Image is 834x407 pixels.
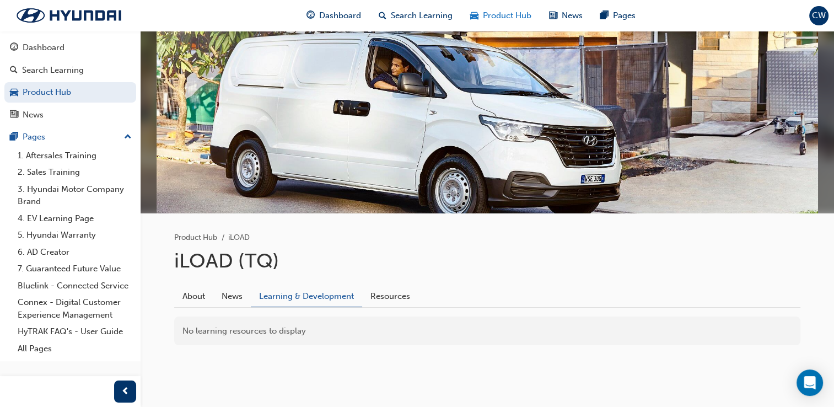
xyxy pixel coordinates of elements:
[298,4,370,27] a: guage-iconDashboard
[13,227,136,244] a: 5. Hyundai Warranty
[13,210,136,227] a: 4. EV Learning Page
[13,340,136,357] a: All Pages
[4,38,136,58] a: Dashboard
[809,6,828,25] button: CW
[124,130,132,144] span: up-icon
[10,88,18,98] span: car-icon
[13,181,136,210] a: 3. Hyundai Motor Company Brand
[13,323,136,340] a: HyTRAK FAQ's - User Guide
[174,317,800,346] div: No learning resources to display
[22,64,84,77] div: Search Learning
[23,131,45,143] div: Pages
[591,4,644,27] a: pages-iconPages
[13,244,136,261] a: 6. AD Creator
[4,60,136,81] a: Search Learning
[319,9,361,22] span: Dashboard
[4,127,136,147] button: Pages
[174,286,213,307] a: About
[10,43,18,53] span: guage-icon
[6,4,132,27] img: Trak
[562,9,583,22] span: News
[251,286,362,307] a: Learning & Development
[391,9,453,22] span: Search Learning
[470,9,478,23] span: car-icon
[13,277,136,294] a: Bluelink - Connected Service
[812,9,826,22] span: CW
[613,9,636,22] span: Pages
[362,286,418,307] a: Resources
[379,9,386,23] span: search-icon
[370,4,461,27] a: search-iconSearch Learning
[174,233,217,242] a: Product Hub
[797,369,823,396] div: Open Intercom Messenger
[10,66,18,76] span: search-icon
[549,9,557,23] span: news-icon
[483,9,531,22] span: Product Hub
[10,110,18,120] span: news-icon
[213,286,251,307] a: News
[306,9,315,23] span: guage-icon
[13,260,136,277] a: 7. Guaranteed Future Value
[4,105,136,125] a: News
[600,9,609,23] span: pages-icon
[13,294,136,323] a: Connex - Digital Customer Experience Management
[4,35,136,127] button: DashboardSearch LearningProduct HubNews
[461,4,540,27] a: car-iconProduct Hub
[10,132,18,142] span: pages-icon
[23,109,44,121] div: News
[13,147,136,164] a: 1. Aftersales Training
[228,232,250,244] li: iLOAD
[4,82,136,103] a: Product Hub
[174,249,800,273] h1: iLOAD (TQ)
[13,164,136,181] a: 2. Sales Training
[23,41,64,54] div: Dashboard
[121,385,130,399] span: prev-icon
[540,4,591,27] a: news-iconNews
